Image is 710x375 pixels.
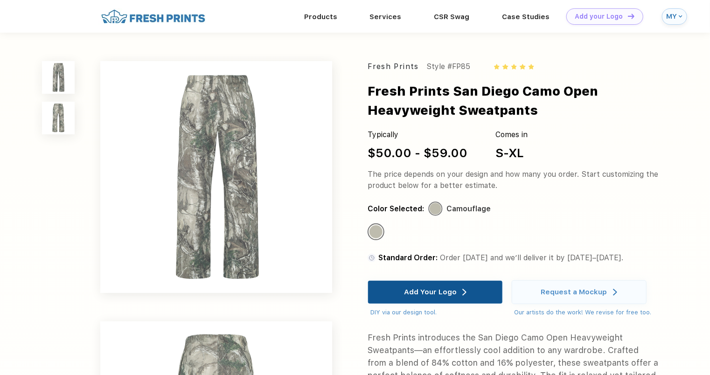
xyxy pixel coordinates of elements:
div: $50.00 - $59.00 [368,144,467,162]
img: white arrow [462,289,466,296]
img: standard order [368,254,376,262]
img: func=resize&h=100 [42,102,75,134]
img: func=resize&h=640 [100,61,332,293]
img: yellow_star.svg [494,64,500,69]
div: DIY via our design tool. [370,308,502,317]
div: Comes in [495,129,528,140]
img: fo%20logo%202.webp [98,8,208,25]
div: Fresh Prints [368,61,418,72]
span: Standard Order: [378,253,438,262]
div: Typically [368,129,467,140]
img: yellow_star.svg [529,64,534,69]
div: Add your Logo [575,13,623,21]
img: white arrow [613,289,617,296]
div: Fresh Prints San Diego Camo Open Heavyweight Sweatpants [368,82,687,120]
img: yellow_star.svg [511,64,517,69]
div: Camouflage [446,203,491,215]
div: Camouflage [369,225,383,238]
div: Add Your Logo [404,287,457,297]
div: Style #FP85 [427,61,471,72]
a: Products [304,13,337,21]
img: yellow_star.svg [502,64,508,69]
img: arrow_down_blue.svg [679,14,682,18]
div: Our artists do the work! We revise for free too. [515,308,652,317]
div: The price depends on your design and how many you order. Start customizing the product below for ... [368,169,659,191]
div: MY [666,13,676,21]
div: Color Selected: [368,203,424,215]
img: func=resize&h=100 [42,61,75,94]
img: yellow_star.svg [520,64,525,69]
div: S-XL [495,144,524,162]
span: Order [DATE] and we’ll deliver it by [DATE]–[DATE]. [440,253,623,262]
img: DT [628,14,634,19]
div: Request a Mockup [541,287,607,297]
